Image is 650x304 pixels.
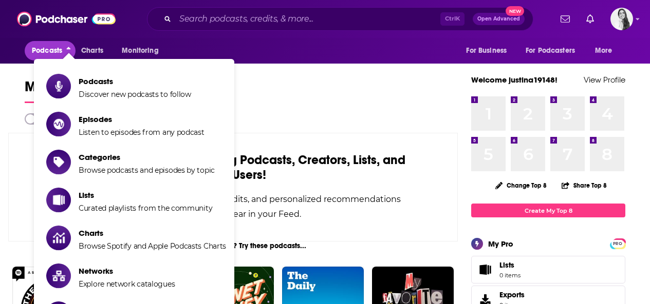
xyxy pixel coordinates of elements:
[610,8,633,30] img: User Profile
[499,272,521,279] span: 0 items
[32,44,62,58] span: Podcasts
[588,41,625,60] button: open menu
[25,78,79,103] a: My Feed
[526,44,575,58] span: For Podcasters
[79,166,215,175] span: Browse podcasts and episodes by topic
[477,16,520,22] span: Open Advanced
[175,11,440,27] input: Search podcasts, credits, & more...
[75,41,109,60] a: Charts
[79,279,175,289] span: Explore network catalogues
[475,262,495,277] span: Lists
[79,76,191,86] span: Podcasts
[595,44,612,58] span: More
[582,10,598,28] a: Show notifications dropdown
[79,266,175,276] span: Networks
[471,256,625,283] a: Lists
[79,241,226,251] span: Browse Spotify and Apple Podcasts Charts
[471,75,558,85] a: Welcome justina19148!
[499,260,514,270] span: Lists
[79,190,212,200] span: Lists
[147,7,533,31] div: Search podcasts, credits, & more...
[561,175,607,195] button: Share Top 8
[81,44,103,58] span: Charts
[499,290,525,299] span: Exports
[79,90,191,99] span: Discover new podcasts to follow
[466,44,507,58] span: For Business
[471,204,625,217] a: Create My Top 8
[611,240,624,248] span: PRO
[25,78,79,102] span: My Feed
[610,8,633,30] button: Show profile menu
[79,228,226,238] span: Charts
[115,41,172,60] button: open menu
[79,114,205,124] span: Episodes
[25,41,76,60] button: close menu
[459,41,519,60] button: open menu
[611,239,624,247] a: PRO
[488,239,513,249] div: My Pro
[17,9,116,29] img: Podchaser - Follow, Share and Rate Podcasts
[122,44,158,58] span: Monitoring
[519,41,590,60] button: open menu
[440,12,465,26] span: Ctrl K
[79,128,205,137] span: Listen to episodes from any podcast
[499,260,521,270] span: Lists
[610,8,633,30] span: Logged in as justina19148
[556,10,574,28] a: Show notifications dropdown
[473,13,525,25] button: Open AdvancedNew
[584,75,625,85] a: View Profile
[489,179,553,192] button: Change Top 8
[506,6,524,16] span: New
[25,113,160,125] a: New Releases & Guests Only
[79,204,212,213] span: Curated playlists from the community
[79,152,215,162] span: Categories
[8,241,458,250] div: Not sure who to follow? Try these podcasts...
